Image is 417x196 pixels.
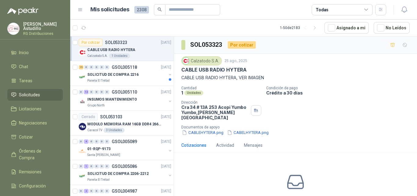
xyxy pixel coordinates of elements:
[87,177,110,182] p: Panela El Trébol
[7,75,63,87] a: Tareas
[190,40,223,50] h3: SOL053323
[103,128,125,133] div: 3 Unidades
[181,105,248,120] p: Cra 34 # 13A 253 Acopi Yumbo Yumbo , [PERSON_NAME][GEOGRAPHIC_DATA]
[8,23,19,35] img: Company Logo
[84,189,89,193] div: 2
[161,139,171,145] p: [DATE]
[19,77,32,84] span: Tareas
[105,164,109,168] div: 0
[94,189,99,193] div: 0
[100,65,104,69] div: 0
[112,65,137,69] p: GSOL005118
[181,86,261,90] p: Cantidad
[316,6,328,13] div: Todas
[94,65,99,69] div: 0
[161,65,171,70] p: [DATE]
[7,166,63,178] a: Remisiones
[70,36,174,61] a: Por cotizarSOL053323[DATE] Company LogoCABLE USB RADIO HYTERACalzatodo S.A.1 Unidades
[19,105,42,112] span: Licitaciones
[79,90,83,94] div: 0
[79,139,83,144] div: 0
[79,39,103,46] div: Por cotizar
[23,32,63,35] p: RG Distribuciones
[89,164,94,168] div: 0
[23,22,63,31] p: [PERSON_NAME] Astudillo
[7,47,63,58] a: Inicio
[79,123,86,130] img: Company Logo
[7,103,63,115] a: Licitaciones
[100,115,122,119] p: SOL053103
[181,56,222,65] div: Calzatodo S.A.
[228,41,256,49] div: Por cotizar
[87,47,135,53] p: CABLE USB RADIO HYTERA
[7,7,38,15] img: Logo peakr
[87,153,120,157] p: Santa [PERSON_NAME]
[89,139,94,144] div: 0
[105,189,109,193] div: 0
[161,114,171,120] p: [DATE]
[19,91,40,98] span: Solicitudes
[244,142,263,149] div: Mensajes
[79,49,86,56] img: Company Logo
[184,91,203,95] div: Unidades
[7,117,63,129] a: Negociaciones
[224,58,247,64] p: 25 ago, 2025
[79,148,86,155] img: Company Logo
[79,113,98,120] div: Cerrado
[87,97,137,102] p: INSUMOS MANTENIMIENTO
[112,164,137,168] p: GSOL005086
[183,57,189,64] img: Company Logo
[79,88,172,108] a: 0 12 0 0 0 0 GSOL005110[DATE] Company LogoINSUMOS MANTENIMIENTOGrupo North
[79,98,86,105] img: Company Logo
[100,90,104,94] div: 0
[227,129,269,136] button: CABELHYTERA.png
[181,125,415,129] p: Documentos de apoyo
[84,164,89,168] div: 1
[89,65,94,69] div: 0
[19,183,46,189] span: Configuración
[181,142,206,149] div: Cotizaciones
[161,164,171,169] p: [DATE]
[19,148,57,161] span: Órdenes de Compra
[87,146,111,152] p: 01-RQP-9173
[7,89,63,101] a: Solicitudes
[161,89,171,95] p: [DATE]
[134,6,149,13] span: 2308
[105,65,109,69] div: 0
[19,49,29,56] span: Inicio
[7,145,63,164] a: Órdenes de Compra
[79,138,172,157] a: 0 4 0 0 0 0 GSOL005089[DATE] Company Logo01-RQP-9173Santa [PERSON_NAME]
[374,22,410,34] button: No Leídos
[87,103,105,108] p: Grupo North
[89,90,94,94] div: 0
[100,164,104,168] div: 0
[87,171,149,177] p: SOLICITUD DE COMPRA 2206-2212
[89,189,94,193] div: 0
[94,90,99,94] div: 0
[161,40,171,46] p: [DATE]
[266,86,415,90] p: Condición de pago
[87,78,110,83] p: Panela El Trébol
[87,72,139,78] p: SOLICITUD DE COMPRA 2216
[105,139,109,144] div: 0
[7,61,63,72] a: Chat
[19,120,47,126] span: Negociaciones
[94,164,99,168] div: 0
[112,90,137,94] p: GSOL005110
[216,142,234,149] div: Actividad
[181,129,224,136] button: CABLEHYTERA.png
[100,139,104,144] div: 0
[79,164,83,168] div: 0
[87,54,108,58] p: Calzatodo S.A.
[181,67,247,73] p: CABLE USB RADIO HYTERA
[181,90,183,95] p: 1
[158,7,162,12] span: search
[70,111,174,135] a: CerradoSOL053103[DATE] Company LogoMODULO MEMORIA RAM 16GB DDR4 2666 MHZ - PORTATILCaracol TV3 Un...
[19,63,28,70] span: Chat
[94,139,99,144] div: 0
[79,73,86,81] img: Company Logo
[280,23,320,33] div: 1 - 50 de 2183
[79,64,172,83] a: 15 0 0 0 0 0 GSOL005118[DATE] Company LogoSOLICITUD DE COMPRA 2216Panela El Trébol
[79,65,83,69] div: 15
[112,139,137,144] p: GSOL005089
